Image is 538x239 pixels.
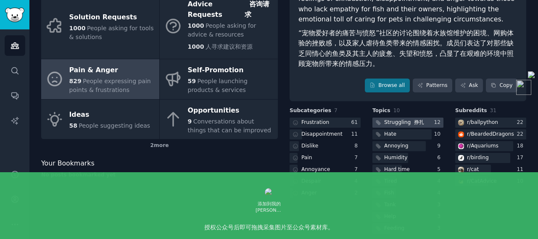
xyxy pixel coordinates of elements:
div: Frustration [301,119,329,126]
div: Dislike [301,142,318,150]
a: Aquariumsr/Aquariums18 [455,141,526,152]
img: ballpython [458,120,464,126]
a: Annoyance7 [290,165,361,175]
a: BeardedDragonsr/BeardedDragons22 [455,129,526,140]
div: 7 [354,154,361,162]
div: r/ birding [467,154,489,162]
div: 22 [517,131,526,138]
div: 17 [517,154,526,162]
div: 61 [351,119,361,126]
div: Solution Requests [69,11,155,24]
div: 7 [354,166,361,173]
a: Hate10 [372,129,443,140]
span: 829 [69,78,82,84]
a: Dislike8 [290,141,361,152]
div: Ideas [69,108,150,122]
a: Ask [455,79,483,93]
div: Opportunities [188,104,274,117]
div: Pain & Anger [69,64,155,77]
div: 6 [437,154,443,162]
a: Frustration61 [290,118,361,128]
span: Conversations about things that can be improved [188,118,271,134]
div: 18 [517,142,526,150]
img: birding [458,155,464,161]
a: Struggling 挣扎12 [372,118,443,128]
div: r/ Aquariums [467,142,498,150]
div: Humidity [384,154,408,162]
div: Pain [301,154,312,162]
span: People suggesting ideas [79,122,150,129]
a: ballpythonr/ballpython22 [455,118,526,128]
span: 1000 [69,25,86,32]
a: Pain7 [290,153,361,163]
a: catr/cat11 [455,165,526,175]
div: Annoying [384,142,409,150]
span: 7 [334,108,338,113]
span: 31 [490,108,497,113]
span: People expressing pain points & frustrations [69,78,151,93]
a: Ideas58People suggesting ideas [41,100,159,139]
font: 挣扎 [414,119,424,125]
div: Self-Promotion [188,64,274,77]
div: 12 [434,119,443,126]
a: Opportunities9Conversations about things that can be improved [160,100,278,139]
div: Hard time [384,166,410,173]
span: People launching products & services [188,78,248,93]
div: Struggling [384,119,424,126]
span: 9 [188,118,192,125]
div: r/ BeardedDragons [467,131,514,138]
a: Patterns [413,79,452,93]
img: GummySearch logo [5,8,24,22]
span: 59 [188,78,196,84]
div: 22 [517,119,526,126]
div: r/ ballpython [467,119,498,126]
div: Annoyance [301,166,330,173]
span: Topics [372,107,390,115]
a: birdingr/birding17 [455,153,526,163]
span: Subcategories [290,107,331,115]
a: Hard time5 [372,165,443,175]
font: “宠物爱好者的痛苦与愤怒”社区的讨论围绕着水族馆维护的困境、网购体验的挫败感，以及家人虐待鱼类带来的情感困扰。成员们表达了对那些缺乏同情心的鱼类及其主人的疲惫、失望和愤怒，凸显了在艰难的环境中照... [298,29,514,68]
a: Disappointment11 [290,129,361,140]
span: People asking for tools & solutions [69,25,154,40]
div: 10 [434,131,443,138]
a: Browse all [365,79,410,93]
img: Aquariums [458,143,464,149]
img: cat [458,167,464,173]
div: 11 [351,131,361,138]
span: 人寻求建议和资源 [206,43,253,50]
div: Disappointment [301,131,343,138]
span: Subreddits [455,107,487,115]
img: BeardedDragons [458,131,464,137]
a: Pain & Anger829People expressing pain points & frustrations [41,59,159,99]
span: People asking for advice & resources [188,22,256,38]
div: 5 [437,166,443,173]
div: 11 [517,166,526,173]
div: Hate [384,131,396,138]
span: Your Bookmarks [41,158,95,169]
div: 8 [354,142,361,150]
a: Humidity6 [372,153,443,163]
a: Self-Promotion59People launching products & services [160,59,278,99]
div: r/ cat [467,166,479,173]
div: No posts bookmarked yet [41,171,278,179]
span: 1000 [188,43,204,50]
span: 10 [393,108,400,113]
div: 9 [437,142,443,150]
span: 58 [69,122,77,129]
span: 1000 [188,22,204,29]
div: 2 more [41,139,278,152]
button: Copy [486,79,517,93]
a: Annoying9 [372,141,443,152]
